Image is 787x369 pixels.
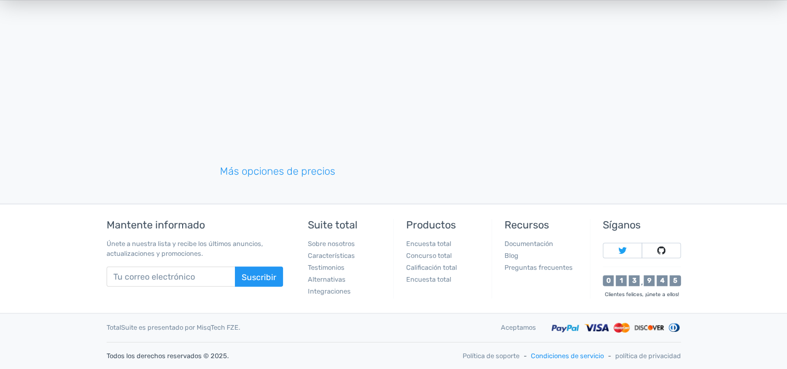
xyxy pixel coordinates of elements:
[615,352,681,360] font: política de privacidad
[641,279,643,286] font: ,
[308,275,346,283] a: Alternativas
[632,276,636,284] font: 3
[501,324,536,331] font: Aceptamos
[107,267,235,287] input: Tu correo electrónico
[620,276,623,284] font: 1
[463,351,519,361] a: Política de soporte
[615,351,681,361] a: política de privacidad
[660,276,664,284] font: 4
[647,276,651,284] font: 9
[107,352,229,360] font: Todos los derechos reservados © 2025.
[107,219,205,231] font: Mantente informado
[220,163,567,179] a: Más opciones de preciosflecha_derecha_alt
[406,219,456,231] font: Productos
[308,219,358,231] font: Suite total
[531,351,604,361] a: Condiciones de servicio
[608,352,611,360] font: -
[308,264,345,271] a: Testimonios
[504,252,518,259] a: Blog
[603,219,641,231] font: Síganos
[339,165,563,177] font: flecha_derecha_alt
[524,352,527,360] font: -
[604,291,679,298] font: Clientes felices, ¡únete a ellos!
[308,240,355,248] a: Sobre nosotros
[308,252,355,259] a: Características
[618,247,627,255] img: Sigue a TotalSuite en Twitter
[406,264,457,271] a: Calificación total
[606,276,611,284] font: 0
[107,324,240,331] font: TotalSuite es presentado por MisqTech FZE.
[308,287,351,295] a: Integraciones
[673,276,677,284] font: 5
[504,264,573,271] a: Preguntas frecuentes
[531,352,604,360] font: Condiciones de servicio
[463,352,519,360] font: Política de soporte
[504,219,549,231] font: Recursos
[406,252,452,259] a: Concurso total
[220,165,335,177] font: Más opciones de precios
[242,272,276,282] font: Suscribir
[657,247,665,255] img: Sigue a TotalSuite en Github
[107,240,263,257] font: Únete a nuestra lista y recibe los últimos anuncios, actualizaciones y promociones.
[406,275,451,283] a: Encuesta total
[406,240,451,248] a: Encuesta total
[504,240,553,248] a: Documentación
[235,267,283,287] button: Suscribir
[552,322,681,334] img: Métodos de pago aceptados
